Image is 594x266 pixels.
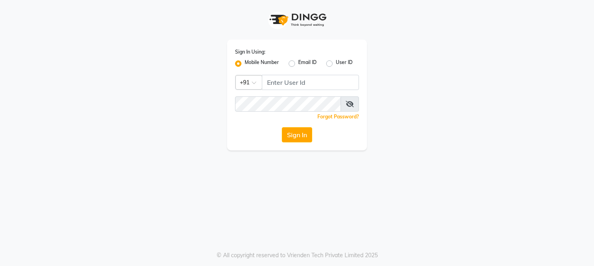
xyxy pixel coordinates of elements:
[245,59,279,68] label: Mobile Number
[282,127,312,142] button: Sign In
[265,8,329,32] img: logo1.svg
[262,75,359,90] input: Username
[336,59,353,68] label: User ID
[235,48,265,56] label: Sign In Using:
[317,114,359,120] a: Forgot Password?
[298,59,317,68] label: Email ID
[235,96,341,112] input: Username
